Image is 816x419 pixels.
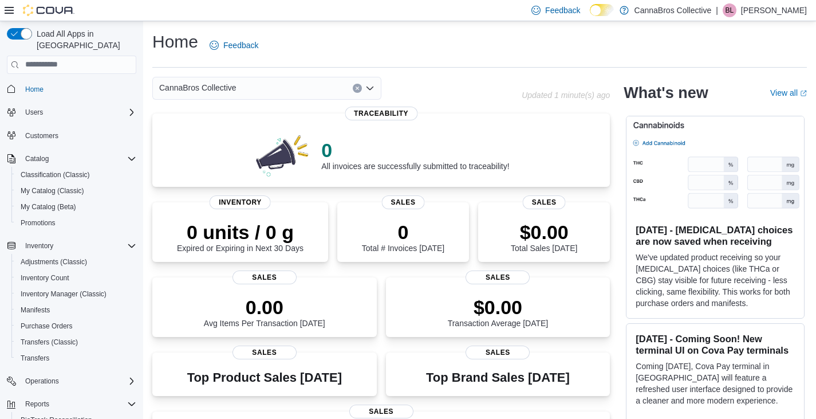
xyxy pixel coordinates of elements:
span: Reports [21,397,136,411]
span: Load All Apps in [GEOGRAPHIC_DATA] [32,28,136,51]
span: Customers [25,131,58,140]
span: Sales [382,195,425,209]
a: Manifests [16,303,54,317]
button: Inventory Manager (Classic) [11,286,141,302]
span: Inventory Manager (Classic) [21,289,107,299]
span: Feedback [223,40,258,51]
span: Sales [349,405,413,418]
span: Manifests [16,303,136,317]
span: Sales [232,271,297,284]
span: Home [25,85,44,94]
span: My Catalog (Beta) [16,200,136,214]
button: Transfers [11,350,141,366]
a: Customers [21,129,63,143]
button: Adjustments (Classic) [11,254,141,270]
span: Catalog [21,152,136,166]
span: Operations [21,374,136,388]
button: Inventory [21,239,58,253]
span: Inventory Count [16,271,136,285]
p: Coming [DATE], Cova Pay terminal in [GEOGRAPHIC_DATA] will feature a refreshed user interface des... [636,361,795,406]
span: Purchase Orders [16,319,136,333]
img: 0 [253,132,313,178]
span: Inventory Count [21,273,69,283]
svg: External link [800,90,807,97]
span: Promotions [21,218,56,228]
button: Reports [21,397,54,411]
p: [PERSON_NAME] [741,3,807,17]
span: Adjustments (Classic) [21,257,87,267]
span: Catalog [25,154,49,163]
h2: What's new [624,84,708,102]
div: Expired or Expiring in Next 30 Days [177,221,303,253]
div: Bayden LaPiana [723,3,736,17]
span: CannaBros Collective [159,81,236,95]
span: My Catalog (Classic) [16,184,136,198]
img: Cova [23,5,74,16]
button: Operations [2,373,141,389]
span: Promotions [16,216,136,230]
span: Inventory [210,195,271,209]
span: BL [726,3,734,17]
p: 0 [362,221,444,244]
a: Home [21,83,48,96]
span: My Catalog (Beta) [21,202,76,212]
a: My Catalog (Beta) [16,200,81,214]
p: Updated 1 minute(s) ago [522,91,610,100]
span: Transfers [16,351,136,365]
p: We've updated product receiving so your [MEDICAL_DATA] choices (like THCa or CBG) stay visible fo... [636,252,795,309]
h3: Top Brand Sales [DATE] [426,371,570,385]
h3: [DATE] - Coming Soon! New terminal UI on Cova Pay terminals [636,333,795,356]
span: Classification (Classic) [21,170,90,179]
span: My Catalog (Classic) [21,186,84,195]
span: Transfers (Classic) [16,335,136,349]
a: Inventory Count [16,271,74,285]
button: My Catalog (Beta) [11,199,141,215]
span: Classification (Classic) [16,168,136,182]
span: Sales [466,271,530,284]
span: Inventory [21,239,136,253]
span: Sales [466,346,530,359]
h3: [DATE] - [MEDICAL_DATA] choices are now saved when receiving [636,224,795,247]
button: Transfers (Classic) [11,334,141,350]
span: Users [21,105,136,119]
span: Adjustments (Classic) [16,255,136,269]
span: Transfers (Classic) [21,338,78,347]
span: Inventory [25,241,53,250]
span: Reports [25,400,49,409]
button: Open list of options [365,84,375,93]
p: 0.00 [204,296,325,319]
span: Home [21,82,136,96]
a: Classification (Classic) [16,168,94,182]
div: Total # Invoices [DATE] [362,221,444,253]
button: Manifests [11,302,141,318]
a: Inventory Manager (Classic) [16,287,111,301]
div: Transaction Average [DATE] [448,296,549,328]
button: My Catalog (Classic) [11,183,141,199]
div: Total Sales [DATE] [511,221,577,253]
button: Reports [2,396,141,412]
button: Clear input [353,84,362,93]
span: Manifests [21,306,50,315]
div: Avg Items Per Transaction [DATE] [204,296,325,328]
a: Transfers [16,351,54,365]
span: Customers [21,128,136,143]
a: Purchase Orders [16,319,77,333]
span: Operations [25,377,59,386]
p: 0 units / 0 g [177,221,303,244]
p: CannaBros Collective [634,3,712,17]
button: Classification (Classic) [11,167,141,183]
span: Inventory Manager (Classic) [16,287,136,301]
button: Inventory Count [11,270,141,286]
span: Users [25,108,43,117]
button: Catalog [2,151,141,167]
span: Traceability [345,107,417,120]
a: Transfers (Classic) [16,335,82,349]
a: Feedback [205,34,263,57]
button: Operations [21,374,64,388]
input: Dark Mode [590,4,614,16]
button: Purchase Orders [11,318,141,334]
button: Home [2,81,141,97]
span: Purchase Orders [21,322,73,331]
div: All invoices are successfully submitted to traceability! [321,139,509,171]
